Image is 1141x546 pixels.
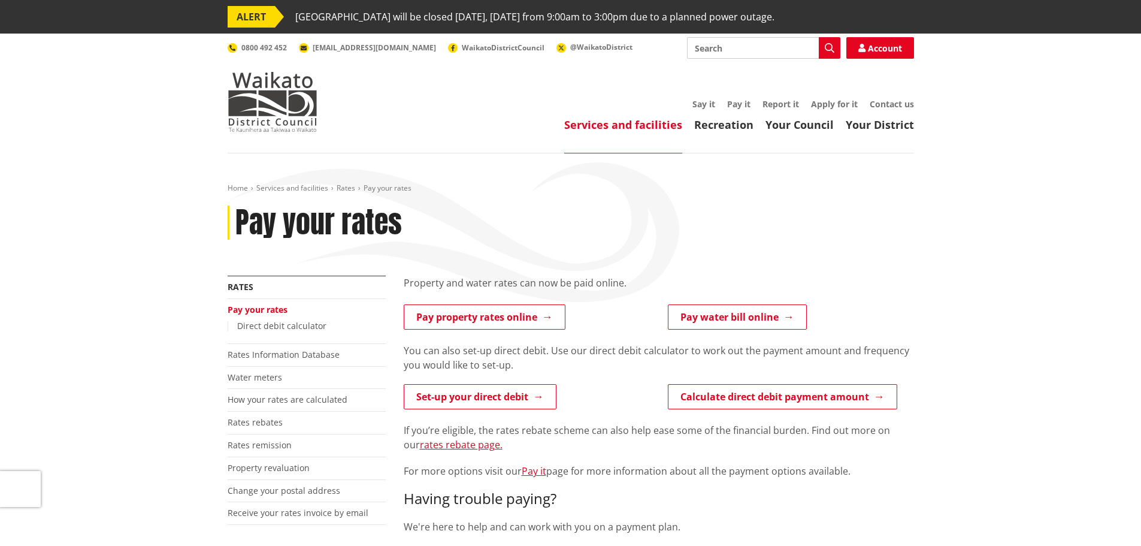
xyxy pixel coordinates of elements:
[295,6,774,28] span: [GEOGRAPHIC_DATA] will be closed [DATE], [DATE] from 9:00am to 3:00pm due to a planned power outage.
[762,98,799,110] a: Report it
[237,320,326,331] a: Direct debit calculator
[846,37,914,59] a: Account
[228,72,317,132] img: Waikato District Council - Te Kaunihera aa Takiwaa o Waikato
[228,485,340,496] a: Change your postal address
[668,384,897,409] a: Calculate direct debit payment amount
[846,117,914,132] a: Your District
[228,394,347,405] a: How your rates are calculated
[313,43,436,53] span: [EMAIL_ADDRESS][DOMAIN_NAME]
[364,183,411,193] span: Pay your rates
[692,98,715,110] a: Say it
[404,464,914,478] p: For more options visit our page for more information about all the payment options available.
[694,117,753,132] a: Recreation
[727,98,750,110] a: Pay it
[228,417,283,428] a: Rates rebates
[256,183,328,193] a: Services and facilities
[228,372,282,383] a: Water meters
[228,507,368,518] a: Receive your rates invoice by email
[687,37,840,59] input: Search input
[299,43,436,53] a: [EMAIL_ADDRESS][DOMAIN_NAME]
[228,439,292,451] a: Rates remission
[556,42,632,52] a: @WaikatoDistrict
[404,276,914,304] div: Property and water rates can now be paid online.
[228,183,914,194] nav: breadcrumb
[235,206,402,240] h1: Pay your rates
[228,6,275,28] span: ALERT
[228,183,248,193] a: Home
[228,281,253,292] a: Rates
[404,384,556,409] a: Set-up your direct debit
[228,349,340,360] a: Rates Information Database
[765,117,834,132] a: Your Council
[228,43,287,53] a: 0800 492 452
[870,98,914,110] a: Contact us
[462,43,544,53] span: WaikatoDistrictCouncil
[404,304,565,330] a: Pay property rates online
[522,464,546,478] a: Pay it
[337,183,355,193] a: Rates
[668,304,807,330] a: Pay water bill online
[564,117,682,132] a: Services and facilities
[448,43,544,53] a: WaikatoDistrictCouncil
[228,304,287,315] a: Pay your rates
[228,462,310,473] a: Property revaluation
[811,98,858,110] a: Apply for it
[404,490,914,508] h3: Having trouble paying?
[404,343,914,372] p: You can also set-up direct debit. Use our direct debit calculator to work out the payment amount ...
[404,423,914,452] p: If you’re eligible, the rates rebate scheme can also help ease some of the financial burden. Find...
[404,520,914,534] p: We're here to help and can work with you on a payment plan.
[420,438,503,451] a: rates rebate page.
[241,43,287,53] span: 0800 492 452
[570,42,632,52] span: @WaikatoDistrict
